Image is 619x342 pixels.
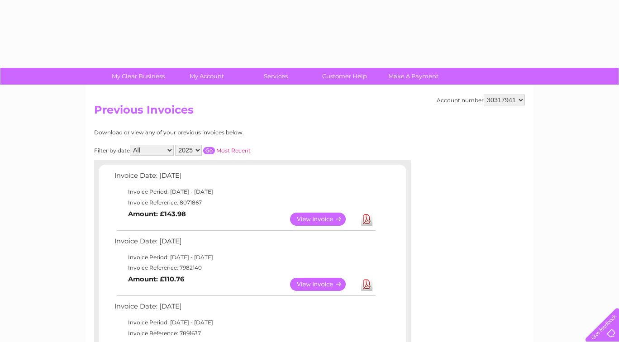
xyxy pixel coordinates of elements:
a: Download [361,213,372,226]
td: Invoice Date: [DATE] [112,300,377,317]
a: Customer Help [307,68,382,85]
a: Services [238,68,313,85]
a: Download [361,278,372,291]
div: Account number [437,95,525,105]
td: Invoice Reference: 7982140 [112,262,377,273]
div: Filter by date [94,145,332,156]
a: View [290,213,357,226]
td: Invoice Reference: 8071867 [112,197,377,208]
a: Most Recent [216,147,251,154]
td: Invoice Period: [DATE] - [DATE] [112,186,377,197]
b: Amount: £110.76 [128,275,184,283]
b: Amount: £143.98 [128,210,186,218]
td: Invoice Date: [DATE] [112,170,377,186]
div: Download or view any of your previous invoices below. [94,129,332,136]
a: My Account [170,68,244,85]
td: Invoice Period: [DATE] - [DATE] [112,252,377,263]
td: Invoice Reference: 7891637 [112,328,377,339]
a: My Clear Business [101,68,176,85]
a: View [290,278,357,291]
td: Invoice Period: [DATE] - [DATE] [112,317,377,328]
a: Make A Payment [376,68,451,85]
h2: Previous Invoices [94,104,525,121]
td: Invoice Date: [DATE] [112,235,377,252]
